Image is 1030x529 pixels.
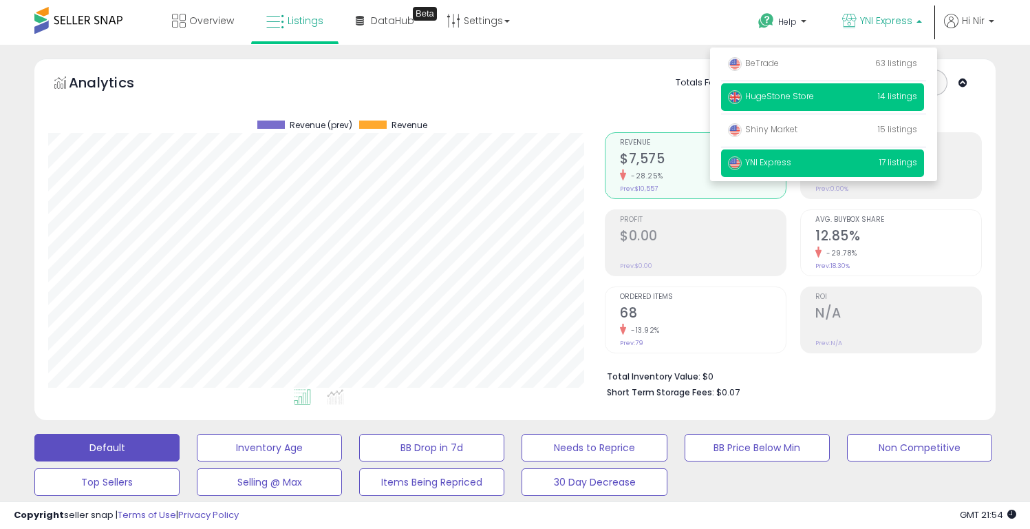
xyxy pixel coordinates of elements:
[197,468,342,496] button: Selling @ Max
[815,185,848,193] small: Prev: 0.00%
[878,123,917,135] span: 15 listings
[620,339,643,347] small: Prev: 79
[716,386,740,399] span: $0.07
[620,293,786,301] span: Ordered Items
[728,57,742,71] img: usa.png
[14,509,239,522] div: seller snap | |
[822,248,857,258] small: -29.78%
[34,434,180,461] button: Default
[626,325,660,335] small: -13.92%
[778,16,797,28] span: Help
[620,228,786,247] h2: $0.00
[728,57,779,69] span: BeTrade
[879,156,917,168] span: 17 listings
[676,76,729,90] div: Totals For
[728,156,791,168] span: YNI Express
[620,139,786,147] span: Revenue
[875,57,917,69] span: 63 listings
[815,339,842,347] small: Prev: N/A
[960,508,1016,521] span: 2025-09-7 21:54 GMT
[607,367,972,384] li: $0
[878,90,917,102] span: 14 listings
[14,508,64,521] strong: Copyright
[620,151,786,169] h2: $7,575
[118,508,176,521] a: Terms of Use
[847,434,992,461] button: Non Competitive
[522,434,667,461] button: Needs to Reprice
[359,468,504,496] button: Items Being Repriced
[815,216,981,224] span: Avg. Buybox Share
[860,14,912,28] span: YNI Express
[944,14,994,45] a: Hi Nir
[728,90,814,102] span: HugeStone Store
[413,7,437,21] div: Tooltip anchor
[69,73,161,96] h5: Analytics
[189,14,234,28] span: Overview
[391,121,427,130] span: Revenue
[758,12,775,30] i: Get Help
[728,156,742,170] img: usa.png
[728,123,797,135] span: Shiny Market
[728,90,742,104] img: uk.png
[607,386,714,398] b: Short Term Storage Fees:
[747,2,820,45] a: Help
[290,121,352,130] span: Revenue (prev)
[178,508,239,521] a: Privacy Policy
[522,468,667,496] button: 30 Day Decrease
[685,434,830,461] button: BB Price Below Min
[815,305,981,324] h2: N/A
[607,371,700,382] b: Total Inventory Value:
[815,293,981,301] span: ROI
[728,123,742,137] img: usa.png
[962,14,985,28] span: Hi Nir
[288,14,323,28] span: Listings
[620,185,658,193] small: Prev: $10,557
[815,228,981,247] h2: 12.85%
[815,262,850,270] small: Prev: 18.30%
[197,434,342,461] button: Inventory Age
[359,434,504,461] button: BB Drop in 7d
[34,468,180,496] button: Top Sellers
[626,171,663,181] small: -28.25%
[371,14,414,28] span: DataHub
[620,305,786,324] h2: 68
[620,262,652,270] small: Prev: $0.00
[620,216,786,224] span: Profit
